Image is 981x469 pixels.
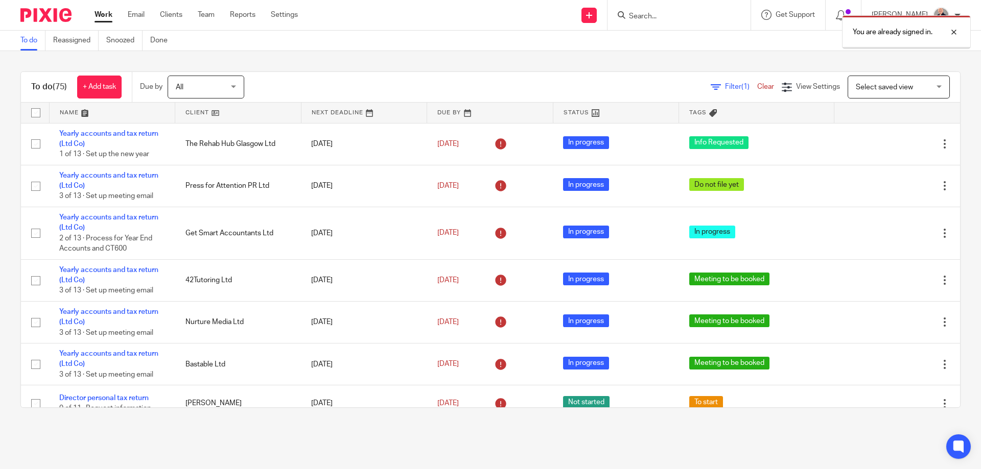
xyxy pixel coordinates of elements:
[150,31,175,51] a: Done
[563,273,609,285] span: In progress
[689,110,707,115] span: Tags
[301,123,427,165] td: [DATE]
[853,27,932,37] p: You are already signed in.
[59,235,152,253] span: 2 of 13 · Process for Year End Accounts and CT600
[563,357,609,369] span: In progress
[437,277,459,284] span: [DATE]
[689,178,744,191] span: Do not file yet
[175,165,301,207] td: Press for Attention PR Ltd
[175,123,301,165] td: The Rehab Hub Glasgow Ltd
[437,182,459,189] span: [DATE]
[689,226,735,238] span: In progress
[301,301,427,343] td: [DATE]
[757,83,774,90] a: Clear
[31,82,67,92] h1: To do
[175,301,301,343] td: Nurture Media Ltd
[175,343,301,385] td: Bastable Ltd
[796,83,840,90] span: View Settings
[689,136,749,149] span: Info Requested
[563,396,610,409] span: Not started
[198,10,215,20] a: Team
[59,350,158,367] a: Yearly accounts and tax return (Ltd Co)
[437,400,459,407] span: [DATE]
[59,130,158,147] a: Yearly accounts and tax return (Ltd Co)
[175,385,301,422] td: [PERSON_NAME]
[437,140,459,147] span: [DATE]
[741,83,750,90] span: (1)
[53,31,99,51] a: Reassigned
[77,76,122,98] a: + Add task
[59,308,158,326] a: Yearly accounts and tax return (Ltd Co)
[563,314,609,327] span: In progress
[59,287,153,294] span: 3 of 13 · Set up meeting email
[689,396,723,409] span: To start
[689,273,769,285] span: Meeting to be booked
[59,405,151,412] span: 0 of 11 · Request information
[230,10,255,20] a: Reports
[437,318,459,326] span: [DATE]
[140,82,162,92] p: Due by
[175,207,301,259] td: Get Smart Accountants Ltd
[437,361,459,368] span: [DATE]
[59,266,158,284] a: Yearly accounts and tax return (Ltd Co)
[59,193,153,200] span: 3 of 13 · Set up meeting email
[563,226,609,238] span: In progress
[20,8,72,22] img: Pixie
[725,83,757,90] span: Filter
[95,10,112,20] a: Work
[689,357,769,369] span: Meeting to be booked
[437,230,459,237] span: [DATE]
[301,343,427,385] td: [DATE]
[301,385,427,422] td: [DATE]
[856,84,913,91] span: Select saved view
[933,7,949,23] img: IMG_8745-0021-copy.jpg
[59,151,149,158] span: 1 of 13 · Set up the new year
[59,371,153,378] span: 3 of 13 · Set up meeting email
[53,83,67,91] span: (75)
[689,314,769,327] span: Meeting to be booked
[301,259,427,301] td: [DATE]
[176,84,183,91] span: All
[563,136,609,149] span: In progress
[20,31,45,51] a: To do
[301,207,427,259] td: [DATE]
[175,259,301,301] td: 42Tutoring Ltd
[160,10,182,20] a: Clients
[59,394,149,402] a: Director personal tax return
[59,214,158,231] a: Yearly accounts and tax return (Ltd Co)
[301,165,427,207] td: [DATE]
[128,10,145,20] a: Email
[271,10,298,20] a: Settings
[563,178,609,191] span: In progress
[59,172,158,189] a: Yearly accounts and tax return (Ltd Co)
[59,329,153,336] span: 3 of 13 · Set up meeting email
[106,31,143,51] a: Snoozed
